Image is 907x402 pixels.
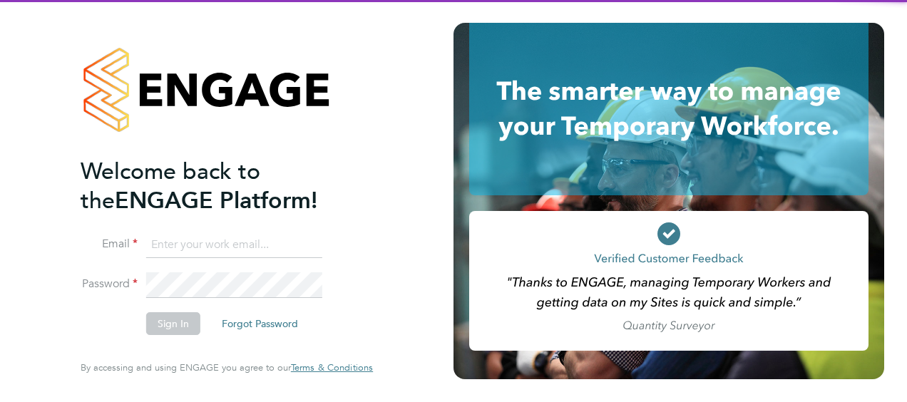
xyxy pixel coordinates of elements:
a: Terms & Conditions [291,362,373,373]
span: Terms & Conditions [291,361,373,373]
button: Forgot Password [210,312,309,335]
h2: ENGAGE Platform! [81,157,359,215]
button: Sign In [146,312,200,335]
input: Enter your work email... [146,232,322,258]
label: Email [81,237,138,252]
span: By accessing and using ENGAGE you agree to our [81,361,373,373]
label: Password [81,277,138,292]
span: Welcome back to the [81,158,260,215]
